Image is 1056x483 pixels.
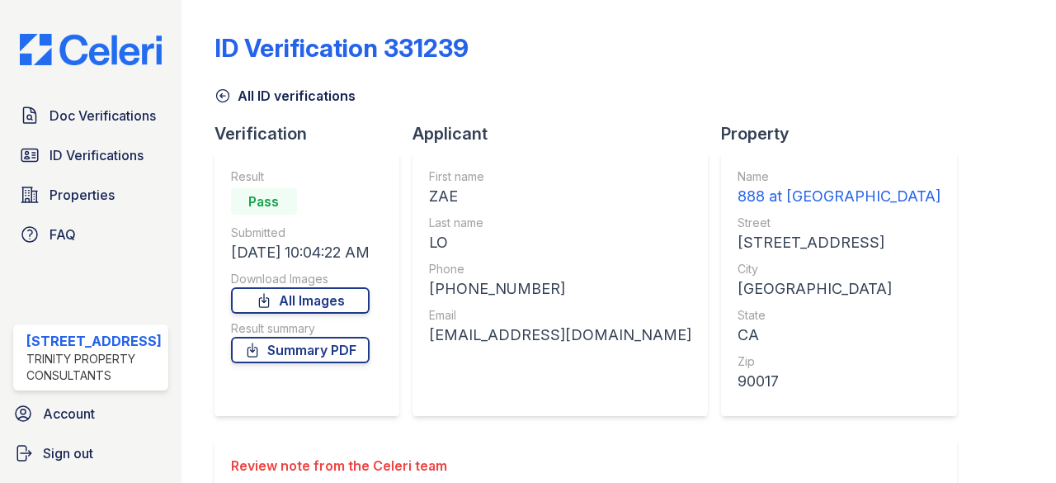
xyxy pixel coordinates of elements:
a: FAQ [13,218,168,251]
div: Email [429,307,691,324]
div: State [738,307,940,324]
div: [PHONE_NUMBER] [429,277,691,301]
iframe: chat widget [987,417,1039,466]
a: Sign out [7,437,175,470]
a: ID Verifications [13,139,168,172]
div: [STREET_ADDRESS] [26,331,162,351]
div: Street [738,215,940,231]
div: 90017 [738,370,940,393]
div: 888 at [GEOGRAPHIC_DATA] [738,185,940,208]
a: Account [7,397,175,430]
div: Applicant [412,122,721,145]
span: Properties [49,185,115,205]
div: Last name [429,215,691,231]
img: CE_Logo_Blue-a8612792a0a2168367f1c8372b55b34899dd931a85d93a1a3d3e32e68fde9ad4.png [7,34,175,66]
div: ID Verification 331239 [214,33,469,63]
div: Pass [231,188,297,215]
div: [GEOGRAPHIC_DATA] [738,277,940,301]
div: Verification [214,122,412,145]
div: City [738,261,940,277]
div: Zip [738,353,940,370]
a: All Images [231,287,370,314]
div: [DATE] 10:04:22 AM [231,241,370,264]
div: Name [738,168,940,185]
div: LO [429,231,691,254]
div: Property [721,122,970,145]
a: Doc Verifications [13,99,168,132]
span: ID Verifications [49,145,144,165]
span: Sign out [43,443,93,463]
div: CA [738,324,940,347]
div: Result summary [231,320,370,337]
div: Trinity Property Consultants [26,351,162,384]
a: Properties [13,178,168,211]
span: Account [43,404,95,424]
a: Summary PDF [231,337,370,363]
div: Phone [429,261,691,277]
a: All ID verifications [214,86,356,106]
div: Download Images [231,271,370,287]
span: FAQ [49,225,76,244]
div: [STREET_ADDRESS] [738,231,940,254]
span: Doc Verifications [49,106,156,125]
div: Result [231,168,370,185]
div: ZAE [429,185,691,208]
a: Name 888 at [GEOGRAPHIC_DATA] [738,168,940,208]
div: Review note from the Celeri team [231,456,447,476]
div: First name [429,168,691,185]
div: [EMAIL_ADDRESS][DOMAIN_NAME] [429,324,691,347]
div: Submitted [231,225,370,241]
